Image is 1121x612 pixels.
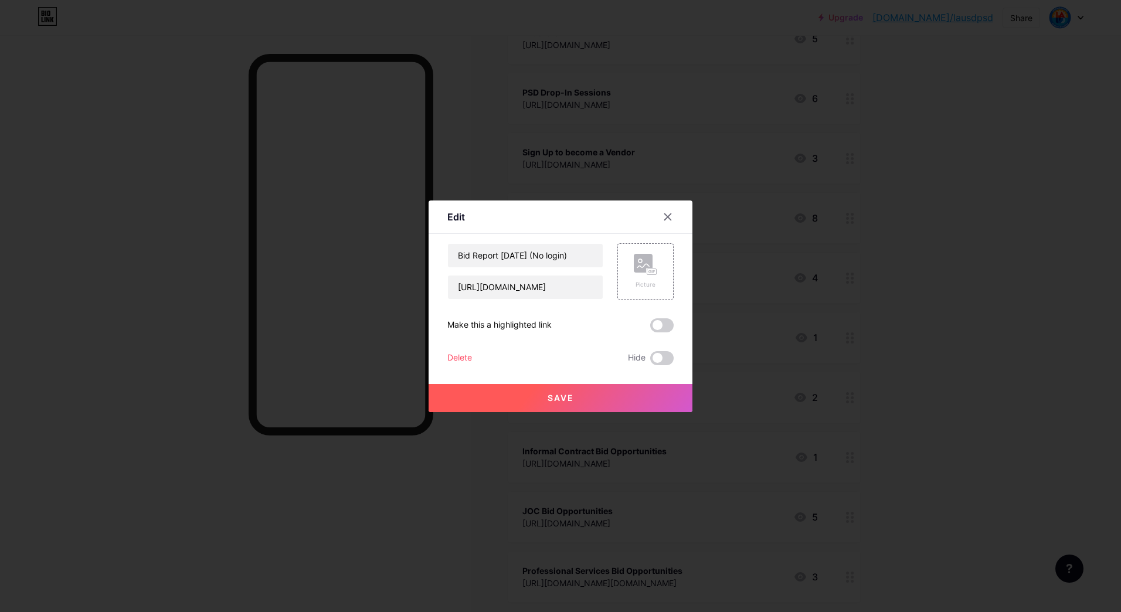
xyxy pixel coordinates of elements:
[548,393,574,403] span: Save
[448,244,603,267] input: Title
[447,210,465,224] div: Edit
[634,280,657,289] div: Picture
[448,276,603,299] input: URL
[429,384,692,412] button: Save
[628,351,646,365] span: Hide
[447,318,552,332] div: Make this a highlighted link
[447,351,472,365] div: Delete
